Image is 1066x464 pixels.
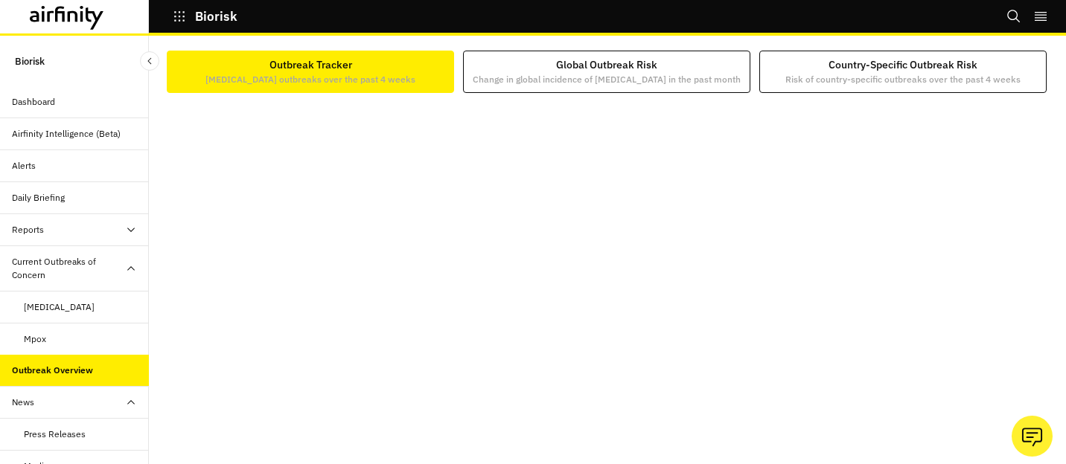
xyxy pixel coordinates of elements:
div: Press Releases [24,428,86,441]
p: [MEDICAL_DATA] outbreaks over the past 4 weeks [205,73,415,86]
div: Country-Specific Outbreak Risk [785,57,1021,86]
div: Daily Briefing [12,191,65,204]
div: Global Outbreak Risk [473,57,741,86]
div: [MEDICAL_DATA] [24,300,95,314]
button: Ask our analysts [1012,416,1053,457]
p: Change in global incidence of [MEDICAL_DATA] in the past month [473,73,741,86]
p: Biorisk [195,10,237,23]
div: News [12,396,34,409]
iframe: Interactive or visual content [170,102,1045,439]
div: Current Outbreaks of Concern [12,255,125,282]
p: Biorisk [15,48,45,74]
p: Risk of country-specific outbreaks over the past 4 weeks [785,73,1021,86]
button: Search [1006,4,1021,29]
div: Reports [12,223,44,236]
div: Dashboard [12,95,55,109]
div: Alerts [12,159,36,173]
button: Biorisk [173,4,237,29]
div: Outbreak Tracker [205,57,415,86]
div: Outbreak Overview [12,364,93,377]
button: Close Sidebar [140,51,159,71]
div: Mpox [24,332,46,346]
div: Airfinity Intelligence (Beta) [12,127,121,141]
